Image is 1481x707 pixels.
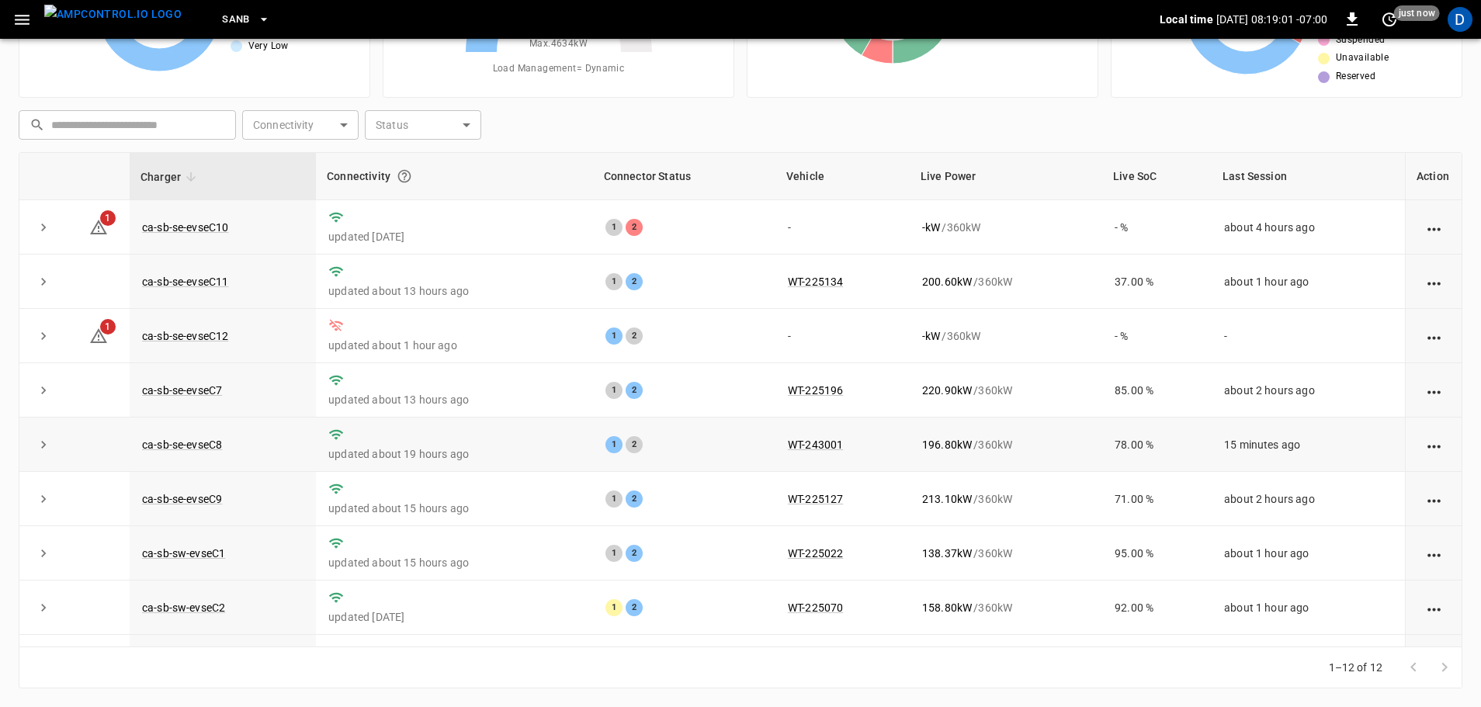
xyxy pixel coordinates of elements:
[922,383,972,398] p: 220.90 kW
[605,599,623,616] div: 1
[142,276,228,288] a: ca-sb-se-evseC11
[1102,472,1212,526] td: 71.00 %
[1212,153,1405,200] th: Last Session
[1212,309,1405,363] td: -
[1336,69,1375,85] span: Reserved
[922,491,972,507] p: 213.10 kW
[1424,600,1444,615] div: action cell options
[142,221,228,234] a: ca-sb-se-evseC10
[922,437,1090,452] div: / 360 kW
[1102,581,1212,635] td: 92.00 %
[142,438,222,451] a: ca-sb-se-evseC8
[1212,418,1405,472] td: 15 minutes ago
[1424,491,1444,507] div: action cell options
[142,493,222,505] a: ca-sb-se-evseC9
[32,379,55,402] button: expand row
[328,338,581,353] p: updated about 1 hour ago
[328,283,581,299] p: updated about 13 hours ago
[1394,5,1440,21] span: just now
[216,5,276,35] button: SanB
[1424,220,1444,235] div: action cell options
[1216,12,1327,27] p: [DATE] 08:19:01 -07:00
[922,383,1090,398] div: / 360 kW
[922,600,1090,615] div: / 360 kW
[775,200,910,255] td: -
[1212,363,1405,418] td: about 2 hours ago
[788,547,843,560] a: WT-225022
[775,153,910,200] th: Vehicle
[922,328,940,344] p: - kW
[788,601,843,614] a: WT-225070
[529,36,588,52] span: Max. 4634 kW
[922,274,972,289] p: 200.60 kW
[327,162,582,190] div: Connectivity
[1448,7,1472,32] div: profile-icon
[1160,12,1213,27] p: Local time
[1102,153,1212,200] th: Live SoC
[788,276,843,288] a: WT-225134
[1102,418,1212,472] td: 78.00 %
[100,319,116,334] span: 1
[1212,526,1405,581] td: about 1 hour ago
[248,39,289,54] span: Very Low
[626,219,643,236] div: 2
[1102,526,1212,581] td: 95.00 %
[626,599,643,616] div: 2
[922,491,1090,507] div: / 360 kW
[32,324,55,348] button: expand row
[1212,255,1405,309] td: about 1 hour ago
[626,382,643,399] div: 2
[222,11,250,29] span: SanB
[32,216,55,239] button: expand row
[626,490,643,508] div: 2
[922,274,1090,289] div: / 360 kW
[605,382,623,399] div: 1
[922,220,1090,235] div: / 360 kW
[140,168,201,186] span: Charger
[605,273,623,290] div: 1
[44,5,182,24] img: ampcontrol.io logo
[922,600,972,615] p: 158.80 kW
[605,436,623,453] div: 1
[1102,635,1212,689] td: 69.00 %
[328,555,581,570] p: updated about 15 hours ago
[328,229,581,244] p: updated [DATE]
[89,220,108,232] a: 1
[1405,153,1462,200] th: Action
[605,328,623,345] div: 1
[788,493,843,505] a: WT-225127
[1424,383,1444,398] div: action cell options
[32,270,55,293] button: expand row
[1212,472,1405,526] td: about 2 hours ago
[32,433,55,456] button: expand row
[390,162,418,190] button: Connection between the charger and our software.
[1212,635,1405,689] td: about 1 hour ago
[922,220,940,235] p: - kW
[593,153,775,200] th: Connector Status
[910,153,1102,200] th: Live Power
[788,438,843,451] a: WT-243001
[922,546,1090,561] div: / 360 kW
[1212,200,1405,255] td: about 4 hours ago
[1424,546,1444,561] div: action cell options
[922,328,1090,344] div: / 360 kW
[1102,363,1212,418] td: 85.00 %
[142,384,222,397] a: ca-sb-se-evseC7
[493,61,625,77] span: Load Management = Dynamic
[922,546,972,561] p: 138.37 kW
[100,210,116,226] span: 1
[626,273,643,290] div: 2
[1377,7,1402,32] button: set refresh interval
[1329,660,1383,675] p: 1–12 of 12
[1102,309,1212,363] td: - %
[142,330,228,342] a: ca-sb-se-evseC12
[328,501,581,516] p: updated about 15 hours ago
[626,328,643,345] div: 2
[788,384,843,397] a: WT-225196
[605,219,623,236] div: 1
[922,437,972,452] p: 196.80 kW
[32,542,55,565] button: expand row
[1424,328,1444,344] div: action cell options
[1336,33,1386,48] span: Suspended
[89,329,108,341] a: 1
